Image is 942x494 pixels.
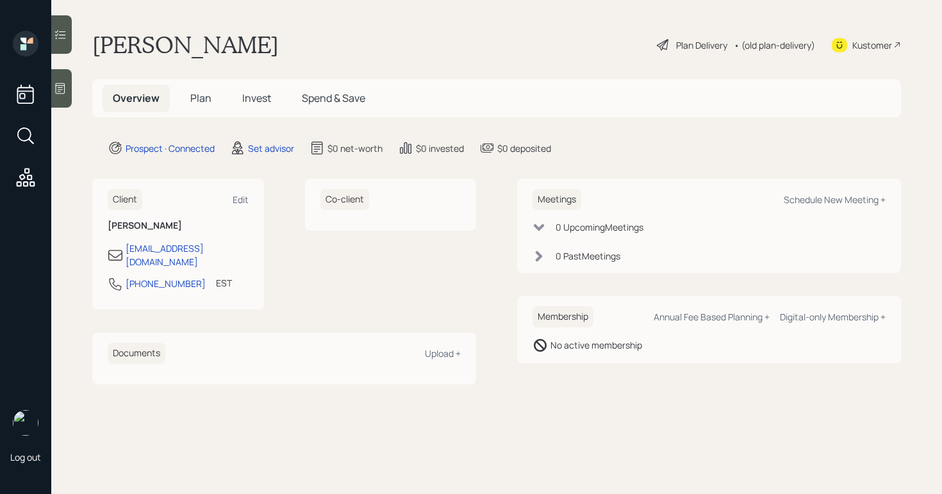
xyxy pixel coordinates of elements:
h6: [PERSON_NAME] [108,220,249,231]
span: Overview [113,91,160,105]
h6: Documents [108,343,165,364]
div: [EMAIL_ADDRESS][DOMAIN_NAME] [126,242,249,268]
span: Plan [190,91,211,105]
div: Edit [233,193,249,206]
div: $0 net-worth [327,142,383,155]
span: Spend & Save [302,91,365,105]
h6: Co-client [320,189,369,210]
div: [PHONE_NUMBER] [126,277,206,290]
div: $0 deposited [497,142,551,155]
h6: Client [108,189,142,210]
div: Schedule New Meeting + [784,193,886,206]
div: 0 Past Meeting s [556,249,620,263]
div: EST [216,276,232,290]
h1: [PERSON_NAME] [92,31,279,59]
div: No active membership [550,338,642,352]
div: 0 Upcoming Meeting s [556,220,643,234]
div: Log out [10,451,41,463]
div: $0 invested [416,142,464,155]
div: Kustomer [852,38,892,52]
div: Prospect · Connected [126,142,215,155]
h6: Meetings [533,189,581,210]
div: Plan Delivery [676,38,727,52]
span: Invest [242,91,271,105]
img: retirable_logo.png [13,410,38,436]
div: Digital-only Membership + [780,311,886,323]
div: Annual Fee Based Planning + [654,311,770,323]
div: Upload + [425,347,461,359]
div: Set advisor [248,142,294,155]
h6: Membership [533,306,593,327]
div: • (old plan-delivery) [734,38,815,52]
